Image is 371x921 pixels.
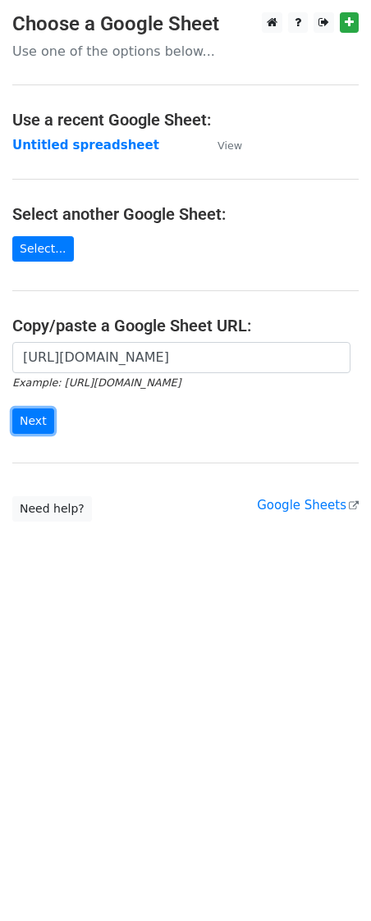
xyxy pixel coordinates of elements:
[12,12,359,36] h3: Choose a Google Sheet
[12,376,181,389] small: Example: [URL][DOMAIN_NAME]
[12,110,359,130] h4: Use a recent Google Sheet:
[12,204,359,224] h4: Select another Google Sheet:
[218,139,242,152] small: View
[12,316,359,335] h4: Copy/paste a Google Sheet URL:
[12,138,159,153] a: Untitled spreadsheet
[12,408,54,434] input: Next
[12,236,74,262] a: Select...
[12,342,350,373] input: Paste your Google Sheet URL here
[289,842,371,921] iframe: Chat Widget
[12,496,92,522] a: Need help?
[201,138,242,153] a: View
[257,498,359,513] a: Google Sheets
[12,43,359,60] p: Use one of the options below...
